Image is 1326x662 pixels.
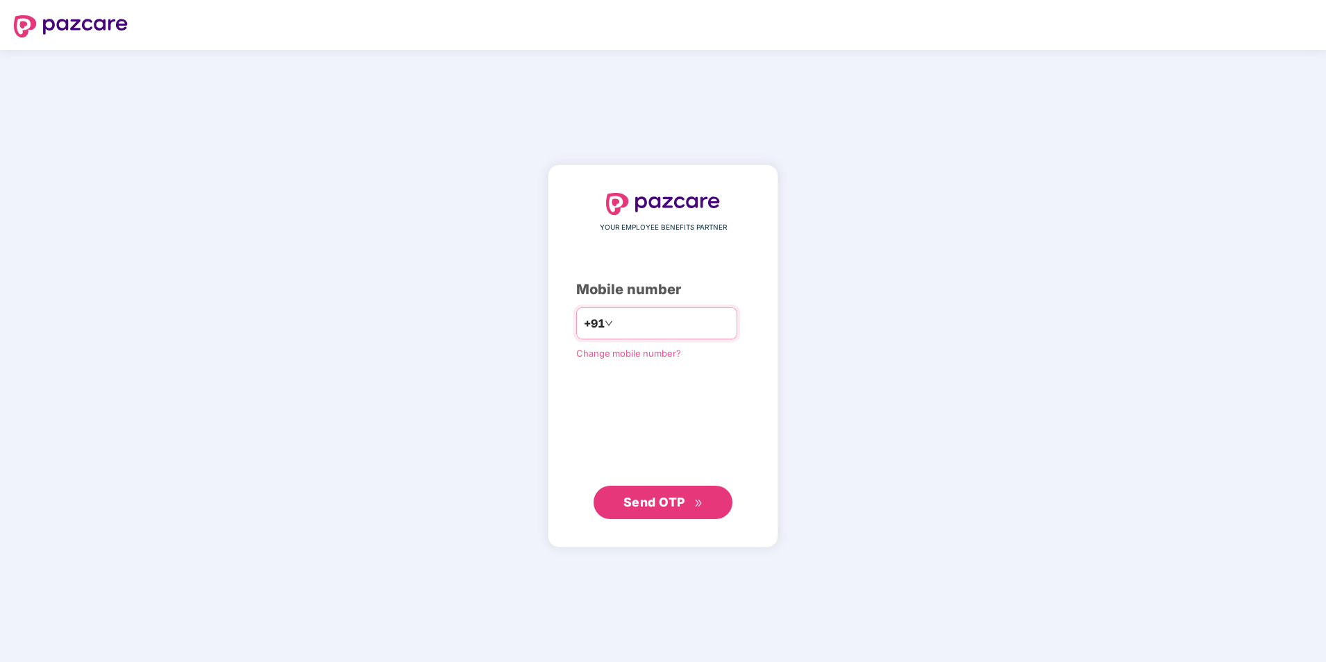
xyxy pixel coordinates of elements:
[694,499,703,508] span: double-right
[623,495,685,509] span: Send OTP
[584,315,605,332] span: +91
[606,193,720,215] img: logo
[576,348,681,359] a: Change mobile number?
[576,279,750,300] div: Mobile number
[605,319,613,328] span: down
[600,222,727,233] span: YOUR EMPLOYEE BENEFITS PARTNER
[14,15,128,37] img: logo
[594,486,732,519] button: Send OTPdouble-right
